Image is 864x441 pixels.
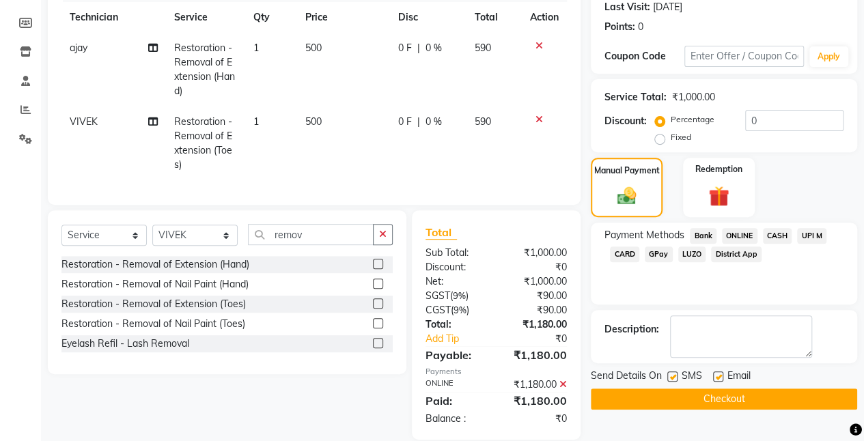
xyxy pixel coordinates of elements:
[415,347,497,363] div: Payable:
[70,115,98,128] span: VIVEK
[690,228,716,244] span: Bank
[604,20,635,34] div: Points:
[417,41,420,55] span: |
[611,185,643,207] img: _cash.svg
[245,2,298,33] th: Qty
[415,332,510,346] a: Add Tip
[415,378,497,392] div: ONLINE
[417,115,420,129] span: |
[496,317,577,332] div: ₹1,180.00
[496,303,577,317] div: ₹90.00
[454,304,466,315] span: 9%
[610,246,639,262] span: CARD
[174,115,232,171] span: Restoration - Removal of Extension (Toes)
[61,337,189,351] div: Eyelash Refil - Lash Removal
[678,246,706,262] span: LUZO
[682,369,702,386] span: SMS
[510,332,577,346] div: ₹0
[496,274,577,289] div: ₹1,000.00
[415,303,497,317] div: ( )
[496,260,577,274] div: ₹0
[426,304,451,316] span: CGST
[638,20,643,34] div: 0
[415,246,497,260] div: Sub Total:
[415,274,497,289] div: Net:
[763,228,792,244] span: CASH
[253,42,259,54] span: 1
[70,42,87,54] span: ajay
[61,277,249,291] div: Restoration - Removal of Nail Paint (Hand)
[453,290,466,301] span: 9%
[253,115,259,128] span: 1
[61,317,245,331] div: Restoration - Removal of Nail Paint (Toes)
[248,224,374,245] input: Search or Scan
[415,260,497,274] div: Discount:
[426,225,457,240] span: Total
[61,297,246,311] div: Restoration - Removal of Extension (Toes)
[604,49,684,63] div: Coupon Code
[522,2,567,33] th: Action
[604,90,667,104] div: Service Total:
[496,246,577,260] div: ₹1,000.00
[305,115,322,128] span: 500
[496,393,577,409] div: ₹1,180.00
[415,412,497,426] div: Balance :
[645,246,673,262] span: GPay
[722,228,757,244] span: ONLINE
[672,90,715,104] div: ₹1,000.00
[496,412,577,426] div: ₹0
[727,369,751,386] span: Email
[594,165,660,177] label: Manual Payment
[496,289,577,303] div: ₹90.00
[604,114,647,128] div: Discount:
[398,41,412,55] span: 0 F
[61,257,249,272] div: Restoration - Removal of Extension (Hand)
[695,163,742,175] label: Redemption
[426,289,450,302] span: SGST
[390,2,466,33] th: Disc
[475,42,491,54] span: 590
[702,184,736,209] img: _gift.svg
[426,41,442,55] span: 0 %
[671,131,691,143] label: Fixed
[297,2,390,33] th: Price
[166,2,245,33] th: Service
[591,369,662,386] span: Send Details On
[415,393,497,409] div: Paid:
[398,115,412,129] span: 0 F
[496,378,577,392] div: ₹1,180.00
[426,115,442,129] span: 0 %
[684,46,804,67] input: Enter Offer / Coupon Code
[496,347,577,363] div: ₹1,180.00
[305,42,322,54] span: 500
[61,2,166,33] th: Technician
[466,2,522,33] th: Total
[711,246,762,262] span: District App
[426,366,567,378] div: Payments
[797,228,826,244] span: UPI M
[415,289,497,303] div: ( )
[475,115,491,128] span: 590
[415,317,497,332] div: Total:
[671,113,714,126] label: Percentage
[604,228,684,242] span: Payment Methods
[591,388,857,410] button: Checkout
[604,322,659,337] div: Description:
[174,42,235,97] span: Restoration - Removal of Extension (Hand)
[809,46,848,67] button: Apply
